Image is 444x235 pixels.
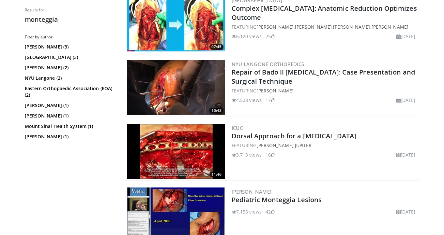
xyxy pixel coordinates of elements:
[25,44,115,50] a: [PERSON_NAME] (3)
[25,15,116,24] h2: monteggia
[25,75,115,81] a: NYU Langone (2)
[256,24,293,30] a: [PERSON_NAME]
[256,142,312,148] a: [PERSON_NAME] Jupiter
[25,85,115,98] a: Eastern Orthopaedic Association (EOA) (2)
[25,64,115,71] a: [PERSON_NAME] (2)
[295,24,332,30] a: [PERSON_NAME]
[25,102,115,109] a: [PERSON_NAME] (1)
[232,208,262,215] li: 7,156 views
[232,33,262,40] li: 6,120 views
[372,24,408,30] a: [PERSON_NAME]
[25,133,115,140] a: [PERSON_NAME] (1)
[232,125,243,131] a: ICUC
[256,88,293,94] a: [PERSON_NAME]
[25,35,116,40] h3: Filter by author:
[232,4,417,22] a: Complex [MEDICAL_DATA]: Anatomic Reduction Optimizes Outcome
[266,208,275,215] li: 42
[266,97,275,104] li: 17
[127,124,225,179] a: 11:46
[232,195,322,204] a: Pediatric Monteggia Lesions
[232,68,415,86] a: Repair of Bado II [MEDICAL_DATA]: Case Presentation and Surgical Technique
[127,60,225,115] a: 10:43
[232,97,262,104] li: 4,528 views
[209,44,223,50] span: 07:45
[232,87,418,94] div: FEATURING
[232,151,262,158] li: 3,713 views
[232,61,304,67] a: NYU Langone Orthopedics
[127,124,225,179] img: 173bc943-6840-4f55-b564-ff3189d1ae44.300x170_q85_crop-smart_upscale.jpg
[266,33,275,40] li: 25
[127,60,225,115] img: 0f8c0538-5e15-4cb9-9865-28f04ce0c587.300x170_q85_crop-smart_upscale.jpg
[232,188,272,195] a: [PERSON_NAME]
[333,24,370,30] a: [PERSON_NAME]
[25,113,115,119] a: [PERSON_NAME] (1)
[209,108,223,114] span: 10:43
[266,151,275,158] li: 16
[396,33,416,40] li: [DATE]
[25,7,116,13] p: Results for:
[209,172,223,177] span: 11:46
[25,123,115,130] a: Mount Sinai Health System (1)
[232,142,418,149] div: FEATURING
[232,23,418,30] div: FEATURING , , ,
[25,54,115,61] a: [GEOGRAPHIC_DATA] (3)
[396,208,416,215] li: [DATE]
[396,151,416,158] li: [DATE]
[396,97,416,104] li: [DATE]
[232,131,357,140] a: Dorsal Approach for a [MEDICAL_DATA]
